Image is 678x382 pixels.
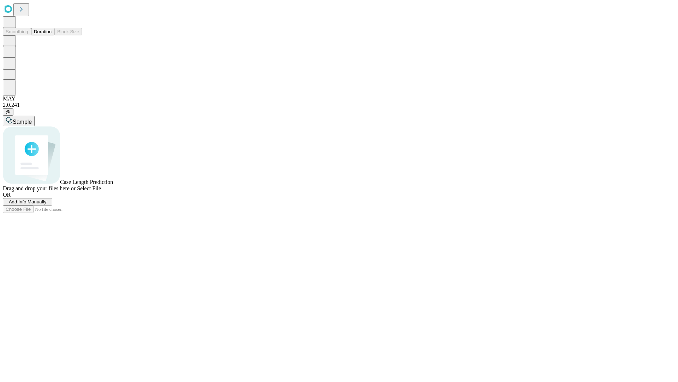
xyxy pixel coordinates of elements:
[3,102,675,108] div: 2.0.241
[3,116,35,126] button: Sample
[54,28,82,35] button: Block Size
[60,179,113,185] span: Case Length Prediction
[31,28,54,35] button: Duration
[3,192,11,198] span: OR
[3,28,31,35] button: Smoothing
[3,95,675,102] div: MAY
[77,185,101,191] span: Select File
[13,119,32,125] span: Sample
[3,185,76,191] span: Drag and drop your files here or
[3,198,52,206] button: Add Info Manually
[9,199,47,204] span: Add Info Manually
[6,109,11,115] span: @
[3,108,13,116] button: @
